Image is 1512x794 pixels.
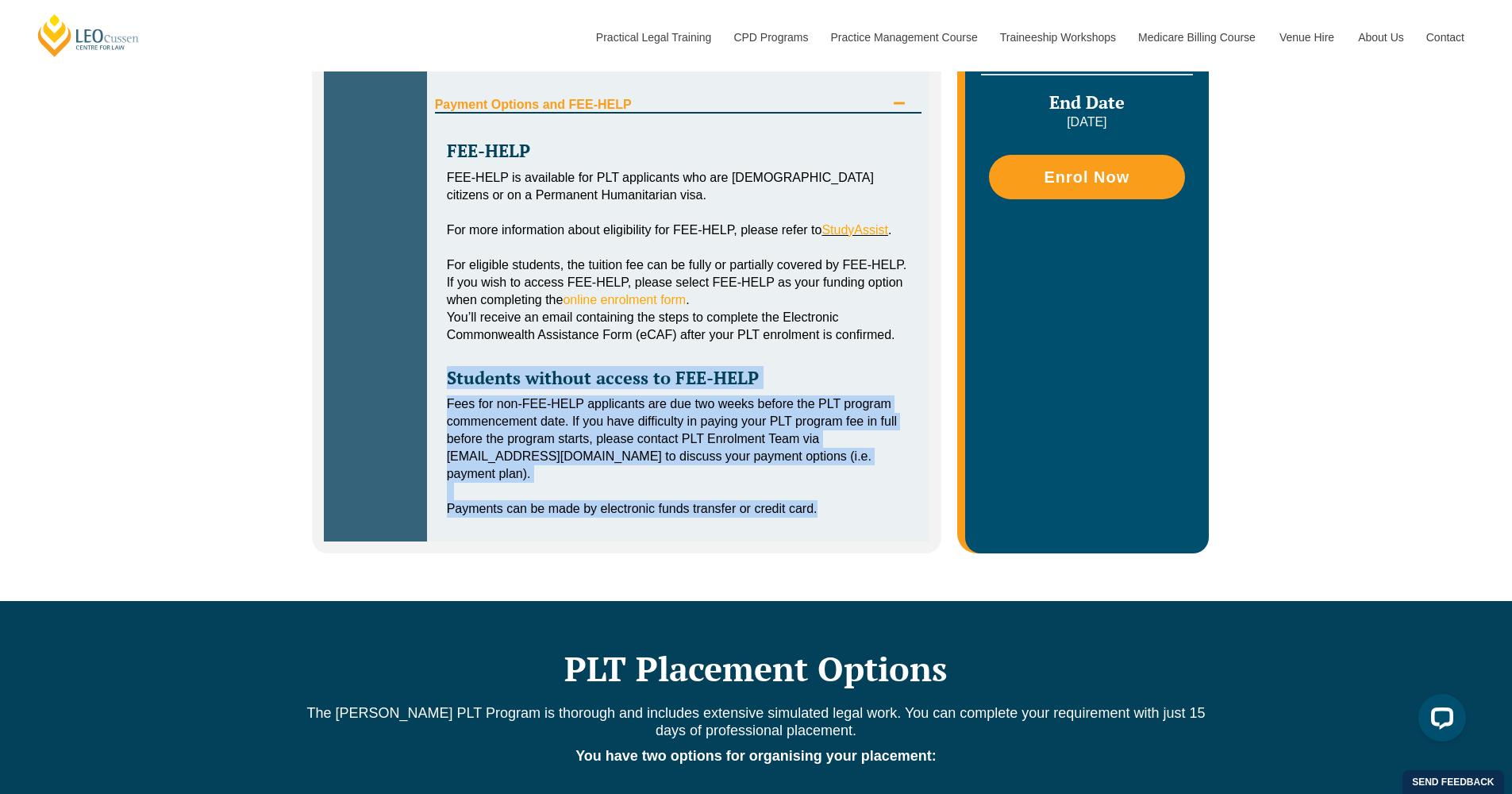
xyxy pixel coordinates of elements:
a: Medicare Billing Course [1126,3,1268,71]
strong: You have two options for organising your placement: [575,748,937,764]
span: End Date [1049,91,1125,114]
a: Practical Legal Training [584,3,722,71]
div: FEE-HELP is available for PLT applicants who are [DEMOGRAPHIC_DATA] citizens or on a Permanent Hu... [447,169,910,204]
a: CPD Programs [721,3,818,71]
a: Traineeship Workshops [988,3,1126,71]
a: About Us [1346,3,1414,71]
a: StudyAssist [821,223,888,237]
iframe: LiveChat chat widget [1406,688,1472,754]
a: [PERSON_NAME] Centre for Law [36,13,141,58]
div: For more information about eligibility for FEE-HELP, please refer to . [447,222,910,239]
span: You’ll receive an email containing the steps to complete the Electronic Commonwealth Assistance F... [447,310,895,341]
p: The [PERSON_NAME] PLT Program is thorough and includes extensive simulated legal work. You can co... [304,704,1209,739]
span: Payment Options and FEE-HELP [435,98,886,111]
a: Contact [1414,3,1476,71]
span: Enrol Now [1044,169,1129,185]
a: online enrolment form [563,293,686,306]
strong: FEE-HELP [447,139,530,162]
div: Payments can be made by electronic funds transfer or credit card. [447,500,910,518]
a: Practice Management Course [819,3,988,71]
a: Enrol Now [989,155,1184,199]
p: [DATE] [981,114,1192,131]
a: Venue Hire [1268,3,1346,71]
div: Fees for non-FEE-HELP applicants are due two weeks before the PLT program commencement date. If y... [447,395,910,483]
div: For eligible students, the tuition fee can be fully or partially covered by FEE-HELP. If you wish... [447,256,910,309]
h2: PLT Placement Options [304,649,1209,688]
strong: Students without access to FEE-HELP [447,366,759,389]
